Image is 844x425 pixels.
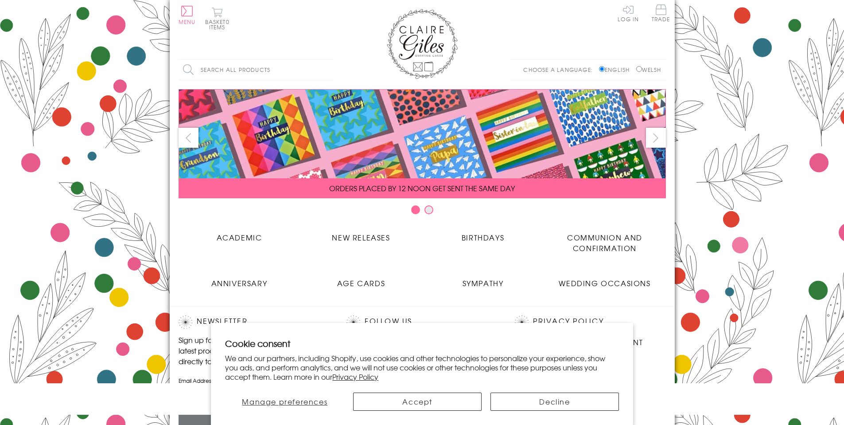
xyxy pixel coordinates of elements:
a: New Releases [300,225,422,243]
button: Basket0 items [205,7,229,30]
span: Anniversary [211,278,268,288]
button: next [646,128,666,148]
input: Welsh [636,66,642,72]
label: Email Address [179,377,329,385]
a: Privacy Policy [332,371,378,382]
button: prev [179,128,198,148]
a: Sympathy [422,271,544,288]
span: ORDERS PLACED BY 12 NOON GET SENT THE SAME DAY [329,183,515,193]
a: Anniversary [179,271,300,288]
button: Carousel Page 1 (Current Slide) [411,205,420,214]
div: Carousel Pagination [179,205,666,219]
a: Privacy Policy [533,315,603,327]
input: Search [325,60,334,80]
span: Sympathy [463,278,504,288]
p: We and our partners, including Shopify, use cookies and other technologies to personalize your ex... [225,354,619,381]
a: Log In [618,4,639,22]
span: Wedding Occasions [559,278,650,288]
p: Sign up for our newsletter to receive the latest product launches, news and offers directly to yo... [179,334,329,366]
input: Search all products [179,60,334,80]
span: Birthdays [462,232,504,243]
p: Choose a language: [523,66,597,74]
label: Welsh [636,66,661,74]
h2: Follow Us [346,315,497,329]
a: Trade [652,4,670,24]
a: Academic [179,225,300,243]
button: Manage preferences [225,393,344,411]
span: New Releases [332,232,390,243]
h2: Cookie consent [225,337,619,350]
h2: Newsletter [179,315,329,329]
span: Manage preferences [242,396,327,407]
span: Menu [179,18,196,26]
span: Trade [652,4,670,22]
a: Birthdays [422,225,544,243]
a: Wedding Occasions [544,271,666,288]
button: Accept [353,393,482,411]
button: Decline [490,393,619,411]
a: Age Cards [300,271,422,288]
button: Menu [179,6,196,24]
button: Carousel Page 2 [424,205,433,214]
a: Communion and Confirmation [544,225,666,253]
label: English [599,66,634,74]
input: English [599,66,605,72]
span: Age Cards [337,278,385,288]
span: Communion and Confirmation [567,232,642,253]
span: Academic [217,232,262,243]
img: Claire Giles Greetings Cards [387,9,458,79]
span: 0 items [209,18,229,31]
